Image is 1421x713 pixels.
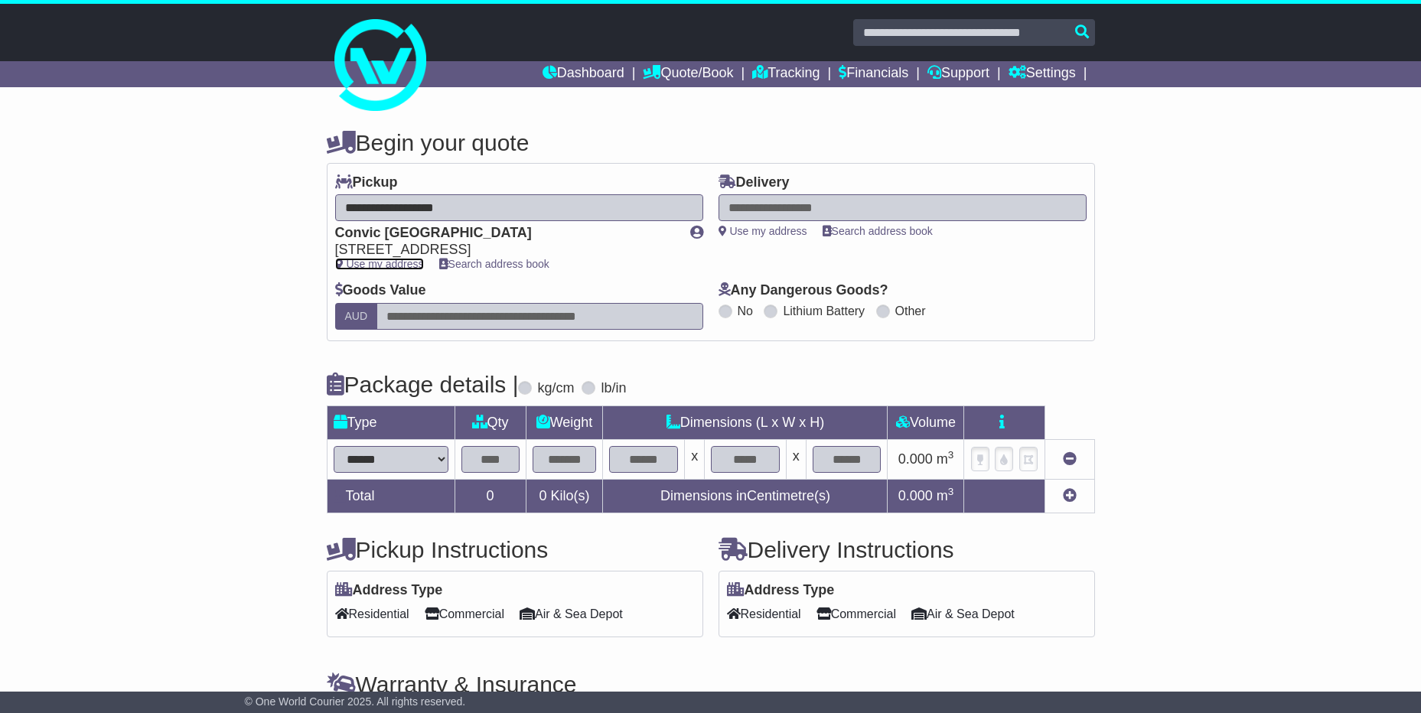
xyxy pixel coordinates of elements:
span: m [937,488,954,503]
td: Dimensions (L x W x H) [603,405,888,439]
a: Search address book [439,258,549,270]
sup: 3 [948,486,954,497]
span: 0 [539,488,546,503]
label: Other [895,304,926,318]
a: Use my address [719,225,807,237]
label: Goods Value [335,282,426,299]
span: Commercial [816,602,896,626]
span: © One World Courier 2025. All rights reserved. [245,695,466,708]
a: Financials [839,61,908,87]
h4: Begin your quote [327,130,1095,155]
sup: 3 [948,449,954,461]
label: Any Dangerous Goods? [719,282,888,299]
label: AUD [335,303,378,330]
label: Address Type [335,582,443,599]
td: x [685,439,705,479]
a: Settings [1009,61,1076,87]
span: Residential [335,602,409,626]
a: Tracking [752,61,820,87]
td: Kilo(s) [526,479,603,513]
h4: Warranty & Insurance [327,672,1095,697]
label: Delivery [719,174,790,191]
td: Qty [455,405,526,439]
td: Type [327,405,455,439]
div: [STREET_ADDRESS] [335,242,675,259]
h4: Package details | [327,372,519,397]
span: Air & Sea Depot [520,602,623,626]
a: Search address book [823,225,933,237]
span: Residential [727,602,801,626]
a: Remove this item [1063,451,1077,467]
label: Address Type [727,582,835,599]
a: Dashboard [543,61,624,87]
td: 0 [455,479,526,513]
span: 0.000 [898,488,933,503]
span: 0.000 [898,451,933,467]
td: x [786,439,806,479]
td: Total [327,479,455,513]
a: Support [927,61,989,87]
h4: Delivery Instructions [719,537,1095,562]
h4: Pickup Instructions [327,537,703,562]
div: Convic [GEOGRAPHIC_DATA] [335,225,675,242]
label: lb/in [601,380,626,397]
td: Weight [526,405,603,439]
label: Lithium Battery [783,304,865,318]
span: m [937,451,954,467]
span: Commercial [425,602,504,626]
label: Pickup [335,174,398,191]
a: Use my address [335,258,424,270]
td: Dimensions in Centimetre(s) [603,479,888,513]
td: Volume [888,405,964,439]
label: kg/cm [537,380,574,397]
span: Air & Sea Depot [911,602,1015,626]
label: No [738,304,753,318]
a: Add new item [1063,488,1077,503]
a: Quote/Book [643,61,733,87]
